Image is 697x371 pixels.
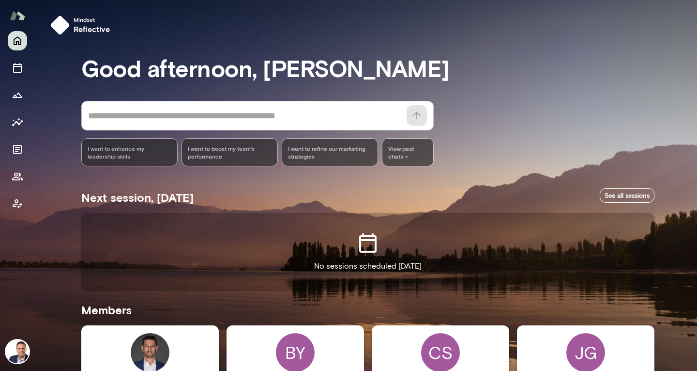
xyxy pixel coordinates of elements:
button: Members [8,167,27,186]
div: I want to enhance my leadership skills [81,138,178,166]
span: I want to boost my team's performance [188,145,272,160]
button: Sessions [8,58,27,78]
div: I want to refine our marketing strategies [282,138,378,166]
span: I want to enhance my leadership skills [88,145,171,160]
span: View past chats -> [382,138,434,166]
a: See all sessions [600,188,654,203]
img: Jon Fraser [6,340,29,363]
img: mindset [50,16,70,35]
button: Client app [8,194,27,213]
span: I want to refine our marketing strategies [288,145,372,160]
img: Mento [10,6,25,25]
button: Mindsetreflective [46,12,118,39]
h5: Members [81,302,654,318]
button: Documents [8,140,27,159]
button: Insights [8,113,27,132]
h5: Next session, [DATE] [81,190,194,205]
button: Home [8,31,27,50]
h6: reflective [74,23,110,35]
button: Growth Plan [8,85,27,105]
span: Mindset [74,16,110,23]
h3: Good afternoon, [PERSON_NAME] [81,54,654,81]
p: No sessions scheduled [DATE] [314,260,422,272]
div: I want to boost my team's performance [182,138,278,166]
